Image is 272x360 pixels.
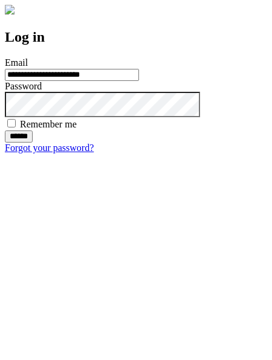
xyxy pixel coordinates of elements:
[5,143,94,153] a: Forgot your password?
[5,57,28,68] label: Email
[5,5,15,14] img: logo-4e3dc11c47720685a147b03b5a06dd966a58ff35d612b21f08c02c0306f2b779.png
[5,81,42,91] label: Password
[20,119,77,129] label: Remember me
[5,29,267,45] h2: Log in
